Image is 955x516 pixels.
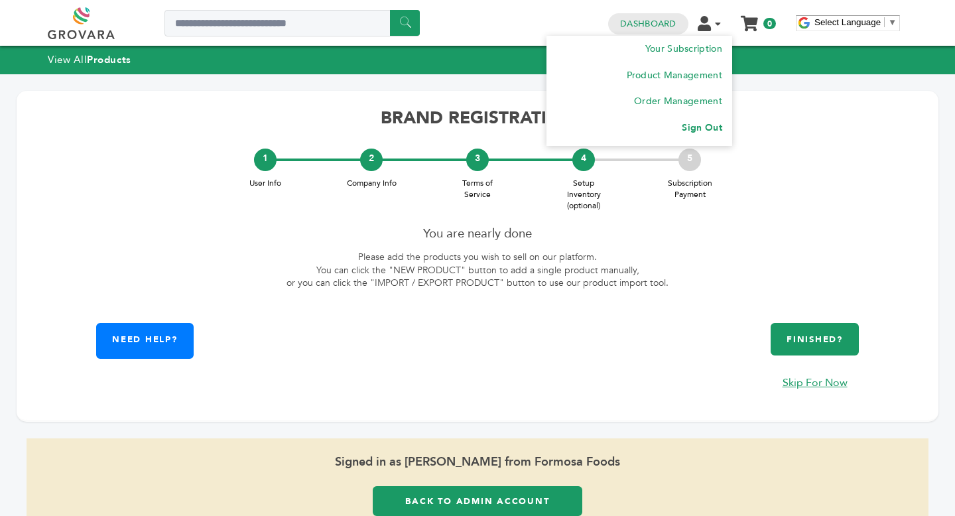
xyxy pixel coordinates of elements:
div: 3 [466,149,489,171]
div: 5 [678,149,701,171]
span: ​ [884,17,885,27]
a: Select Language​ [814,17,897,27]
a: Finished? [771,323,859,355]
a: Skip For Now [741,375,889,390]
a: Product Management [627,69,722,82]
p: Please add the products you wish to sell on our platform. [30,251,925,264]
span: 0 [763,18,776,29]
button: Need Help? [96,323,194,359]
span: Terms of Service [451,178,504,200]
p: You can click the "NEW PRODUCT" button to add a single product manually, [30,264,925,277]
a: Order Management [634,95,722,107]
a: Your Subscription [645,42,722,55]
span: Signed in as [PERSON_NAME] from Formosa Foods [27,438,928,486]
span: User Info [239,178,292,189]
span: Setup Inventory (optional) [557,178,610,211]
input: Search a product or brand... [164,10,420,36]
span: Subscription Payment [663,178,716,200]
p: or you can click the "IMPORT / EXPORT PRODUCT" button to use our product import tool. [30,277,925,290]
span: Select Language [814,17,881,27]
a: Sign Out [682,121,722,134]
a: Dashboard [620,18,676,30]
span: Company Info [345,178,398,189]
a: View AllProducts [48,53,131,66]
a: My Cart [742,12,757,26]
div: 4 [572,149,595,171]
span: ▼ [888,17,897,27]
div: 2 [360,149,383,171]
strong: Products [87,53,131,66]
h1: BRAND REGISTRATION [30,101,925,136]
div: 1 [254,149,277,171]
h3: You are nearly done [30,225,925,251]
a: Back to Admin Account [373,486,582,516]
